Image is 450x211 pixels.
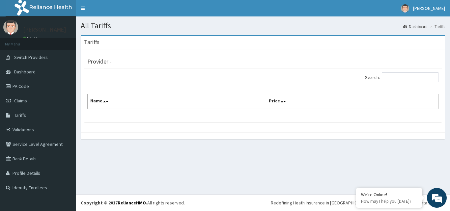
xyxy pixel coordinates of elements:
span: [PERSON_NAME] [413,5,445,11]
strong: Copyright © 2017 . [81,200,147,206]
img: User Image [401,4,409,13]
a: RelianceHMO [118,200,146,206]
input: Search: [382,72,438,82]
h1: All Tariffs [81,21,445,30]
span: Claims [14,98,27,104]
img: User Image [3,20,18,35]
div: We're Online! [361,192,417,198]
a: Online [23,36,39,40]
th: Price [266,94,438,109]
th: Name [88,94,266,109]
span: Tariffs [14,112,26,118]
footer: All rights reserved. [76,194,450,211]
h3: Tariffs [84,39,99,45]
div: Redefining Heath Insurance in [GEOGRAPHIC_DATA] using Telemedicine and Data Science! [271,199,445,206]
span: Dashboard [14,69,36,75]
p: [PERSON_NAME] [23,27,66,33]
span: Switch Providers [14,54,48,60]
h3: Provider - [87,59,112,65]
p: How may I help you today? [361,198,417,204]
li: Tariffs [428,24,445,29]
a: Dashboard [403,24,428,29]
label: Search: [365,72,438,82]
